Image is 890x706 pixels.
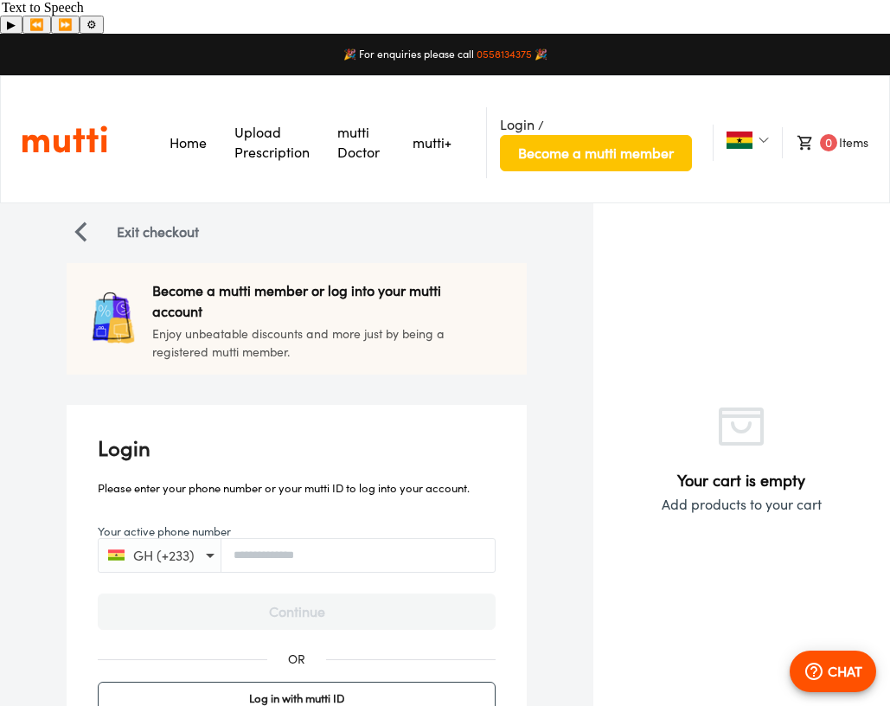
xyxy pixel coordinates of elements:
[500,135,692,171] button: Become a mutti member
[782,127,868,158] li: Items
[714,399,769,454] img: Empty Cart
[152,280,461,322] p: Become a mutti member or log into your mutti account
[22,16,51,34] button: Previous
[98,523,231,540] label: Your active phone number
[51,16,80,34] button: Forward
[790,651,876,692] button: CHAT
[98,478,496,498] p: Please enter your phone number or your mutti ID to log into your account.
[278,640,316,678] div: OR
[759,135,769,145] img: Dropdown
[170,134,207,151] a: Navigates to Home Page
[486,107,692,178] li: /
[22,125,107,154] a: Link on the logo navigates to HomePage
[152,324,461,361] p: Enjoy unbeatable discounts and more just by being a registered mutti member.
[98,433,496,464] p: Login
[70,221,91,242] img: Navigate Left
[80,16,104,34] button: Settings
[518,141,674,165] span: Become a mutti member
[86,292,138,344] img: package icon
[337,124,380,161] a: Navigates to mutti doctor website
[22,125,107,154] img: Logo
[677,470,805,491] p: Your cart is empty
[727,132,752,149] img: Ghana
[477,48,532,61] a: 0558134375
[820,134,837,151] span: 0
[117,221,199,242] p: Exit checkout
[101,543,214,568] button: GH (+233)
[413,134,451,151] a: Navigates to mutti+ page
[500,116,535,133] span: Login
[828,661,862,682] p: CHAT
[67,216,206,247] button: Navigate LeftExit checkout
[662,494,822,515] p: Add products to your cart
[234,124,310,161] a: Navigates to Prescription Upload Page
